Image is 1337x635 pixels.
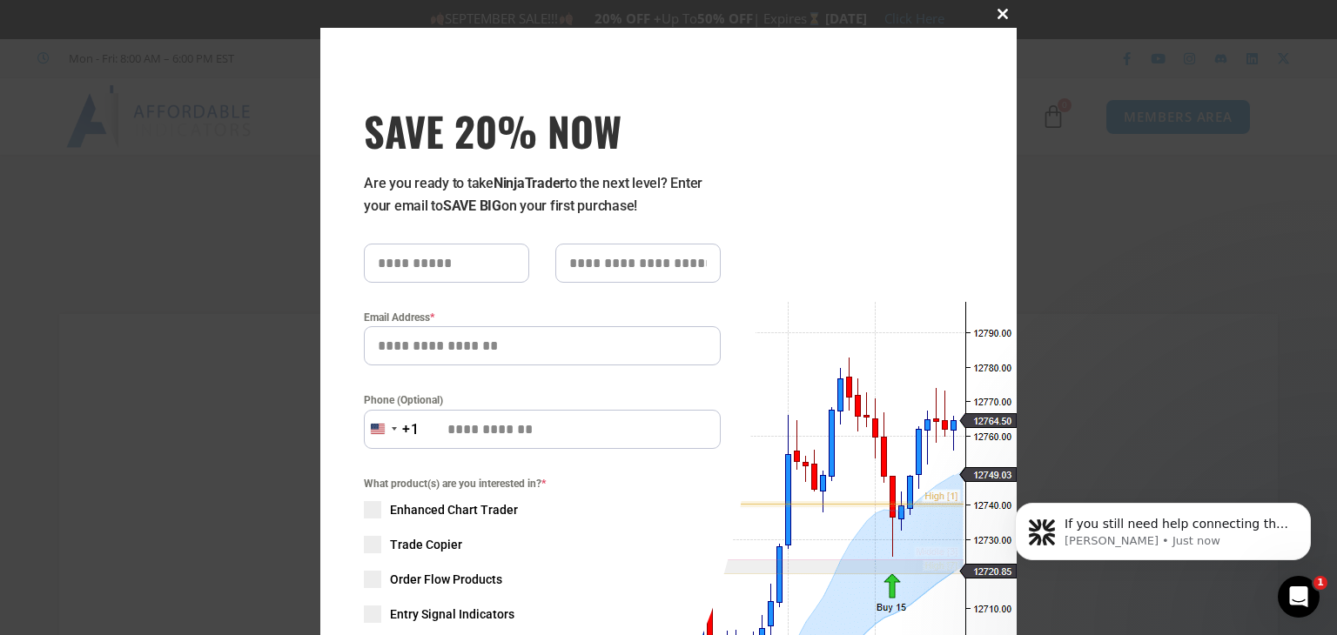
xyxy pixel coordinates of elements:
[364,391,721,409] label: Phone (Optional)
[1313,576,1327,590] span: 1
[364,605,721,623] label: Entry Signal Indicators
[364,106,721,155] span: SAVE 20% NOW
[364,172,721,217] p: Are you ready to take to the next level? Enter your email to on your first purchase!
[390,605,514,623] span: Entry Signal Indicators
[390,571,502,588] span: Order Flow Products
[364,475,721,492] span: What product(s) are you interested in?
[364,309,721,326] label: Email Address
[390,501,518,518] span: Enhanced Chart Trader
[364,571,721,588] label: Order Flow Products
[364,501,721,518] label: Enhanced Chart Trader
[364,410,420,449] button: Selected country
[364,536,721,553] label: Trade Copier
[402,418,420,441] div: +1
[494,175,565,191] strong: NinjaTrader
[443,197,501,214] strong: SAVE BIG
[1278,576,1320,618] iframe: Intercom live chat
[390,536,462,553] span: Trade Copier
[989,466,1337,588] iframe: Intercom notifications message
